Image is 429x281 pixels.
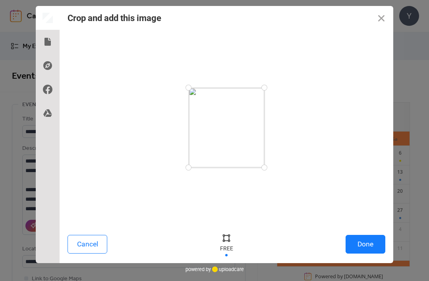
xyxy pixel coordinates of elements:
div: powered by [186,263,244,275]
div: Facebook [36,78,60,101]
div: Direct Link [36,54,60,78]
button: Close [369,6,393,30]
button: Cancel [68,235,107,254]
div: Crop and add this image [68,13,161,23]
button: Done [346,235,385,254]
a: uploadcare [211,266,244,272]
div: Local Files [36,30,60,54]
div: Google Drive [36,101,60,125]
div: Preview [36,6,60,30]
